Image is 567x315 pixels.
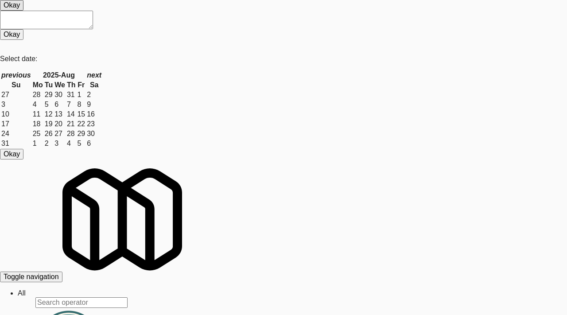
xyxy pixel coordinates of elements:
[44,129,53,138] td: 26
[66,90,76,99] td: 31
[54,81,66,89] th: We
[32,71,86,80] th: 2025-Aug
[1,90,31,99] td: 27
[32,100,43,109] td: 4
[54,139,66,148] td: 3
[4,273,59,280] span: Toggle navigation
[1,139,31,148] td: 31
[32,81,43,89] th: Mo
[44,139,53,148] td: 2
[77,81,85,89] th: Fr
[1,71,31,80] th: previous
[66,100,76,109] td: 7
[44,81,53,89] th: Tu
[86,129,102,138] td: 30
[54,90,66,99] td: 30
[66,139,76,148] td: 4
[1,120,31,128] td: 17
[1,129,31,138] td: 24
[86,100,102,109] td: 9
[54,120,66,128] td: 20
[32,90,43,99] td: 28
[77,110,85,119] td: 15
[54,110,66,119] td: 13
[44,110,53,119] td: 12
[32,110,43,119] td: 11
[87,71,101,79] span: next
[1,110,31,119] td: 10
[32,129,43,138] td: 25
[62,159,182,279] img: Micromart
[54,100,66,109] td: 6
[86,110,102,119] td: 16
[1,100,31,109] td: 3
[35,297,128,308] input: Search operator
[77,90,85,99] td: 1
[86,71,102,80] th: next
[77,100,85,109] td: 8
[1,81,31,89] th: Su
[86,81,102,89] th: Sa
[66,110,76,119] td: 14
[77,139,85,148] td: 5
[86,90,102,99] td: 2
[66,120,76,128] td: 21
[66,129,76,138] td: 28
[77,129,85,138] td: 29
[86,120,102,128] td: 23
[44,90,53,99] td: 29
[44,100,53,109] td: 5
[44,120,53,128] td: 19
[86,139,102,148] td: 6
[77,120,85,128] td: 22
[32,120,43,128] td: 18
[1,71,31,79] span: previous
[32,139,43,148] td: 1
[54,129,66,138] td: 27
[18,289,26,297] a: All
[66,81,76,89] th: Th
